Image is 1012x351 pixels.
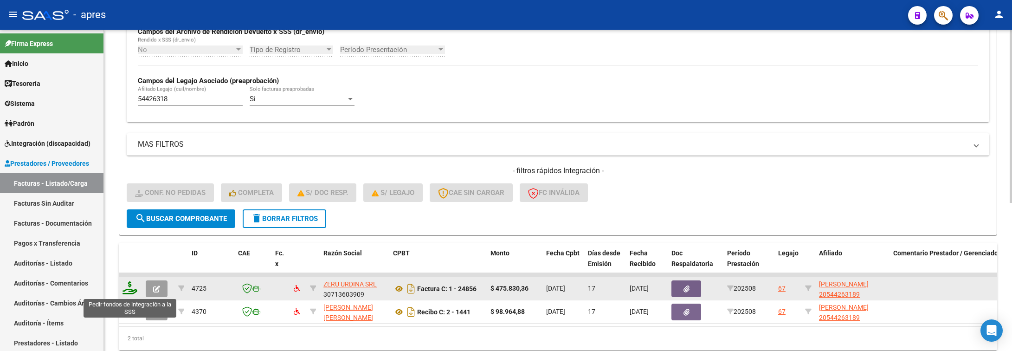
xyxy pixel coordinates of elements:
[393,249,410,257] span: CPBT
[5,78,40,89] span: Tesorería
[250,95,256,103] span: Si
[528,188,580,197] span: FC Inválida
[297,188,348,197] span: S/ Doc Resp.
[626,243,668,284] datatable-header-cell: Fecha Recibido
[542,243,584,284] datatable-header-cell: Fecha Cpbt
[588,285,595,292] span: 17
[819,280,869,299] span: [PERSON_NAME] 20544263189
[127,133,989,156] mat-expansion-panel-header: MAS FILTROS
[774,243,801,284] datatable-header-cell: Legajo
[289,183,357,202] button: S/ Doc Resp.
[490,308,525,315] strong: $ 98.964,88
[188,243,234,284] datatable-header-cell: ID
[127,183,214,202] button: Conf. no pedidas
[243,209,326,228] button: Borrar Filtros
[363,183,423,202] button: S/ legajo
[630,285,649,292] span: [DATE]
[588,308,595,315] span: 17
[546,308,565,315] span: [DATE]
[778,306,786,317] div: 67
[323,279,386,299] div: 30713603909
[7,9,19,20] mat-icon: menu
[778,283,786,294] div: 67
[135,214,227,223] span: Buscar Comprobante
[630,308,649,315] span: [DATE]
[138,45,147,54] span: No
[135,213,146,224] mat-icon: search
[323,249,362,257] span: Razón Social
[405,281,417,296] i: Descargar documento
[417,308,471,316] strong: Recibo C: 2 - 1441
[119,327,997,350] div: 2 total
[192,249,198,257] span: ID
[727,308,756,315] span: 202508
[671,249,713,267] span: Doc Respaldatoria
[340,45,437,54] span: Período Presentación
[723,243,774,284] datatable-header-cell: Período Prestación
[138,27,324,36] strong: Campos del Archivo de Rendición Devuelto x SSS (dr_envio)
[234,243,271,284] datatable-header-cell: CAE
[5,39,53,49] span: Firma Express
[221,183,282,202] button: Completa
[323,302,386,322] div: 27244399768
[73,5,106,25] span: - apres
[135,188,206,197] span: Conf. no pedidas
[238,249,250,257] span: CAE
[546,249,580,257] span: Fecha Cpbt
[389,243,487,284] datatable-header-cell: CPBT
[668,243,723,284] datatable-header-cell: Doc Respaldatoria
[980,319,1003,342] div: Open Intercom Messenger
[229,188,274,197] span: Completa
[5,98,35,109] span: Sistema
[630,249,656,267] span: Fecha Recibido
[320,243,389,284] datatable-header-cell: Razón Social
[893,249,1000,257] span: Comentario Prestador / Gerenciador
[251,214,318,223] span: Borrar Filtros
[417,285,477,292] strong: Factura C: 1 - 24856
[727,249,759,267] span: Período Prestación
[192,308,206,315] span: 4370
[430,183,513,202] button: CAE SIN CARGAR
[5,138,90,149] span: Integración (discapacidad)
[727,285,756,292] span: 202508
[138,77,279,85] strong: Campos del Legajo Asociado (preaprobación)
[323,304,373,322] span: [PERSON_NAME] [PERSON_NAME]
[487,243,542,284] datatable-header-cell: Monto
[490,249,509,257] span: Monto
[490,285,529,292] strong: $ 475.830,36
[584,243,626,284] datatable-header-cell: Días desde Emisión
[372,188,414,197] span: S/ legajo
[520,183,588,202] button: FC Inválida
[405,305,417,319] i: Descargar documento
[5,118,34,129] span: Padrón
[275,249,284,267] span: Fc. x
[546,285,565,292] span: [DATE]
[5,58,28,69] span: Inicio
[993,9,1005,20] mat-icon: person
[5,158,89,169] span: Prestadores / Proveedores
[192,285,206,292] span: 4725
[138,139,967,149] mat-panel-title: MAS FILTROS
[271,243,290,284] datatable-header-cell: Fc. x
[819,249,842,257] span: Afiliado
[819,304,869,322] span: [PERSON_NAME] 20544263189
[251,213,262,224] mat-icon: delete
[890,243,1006,284] datatable-header-cell: Comentario Prestador / Gerenciador
[127,209,235,228] button: Buscar Comprobante
[127,166,989,176] h4: - filtros rápidos Integración -
[250,45,325,54] span: Tipo de Registro
[815,243,890,284] datatable-header-cell: Afiliado
[323,280,377,288] span: ZERU URDINA SRL
[778,249,799,257] span: Legajo
[438,188,504,197] span: CAE SIN CARGAR
[588,249,620,267] span: Días desde Emisión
